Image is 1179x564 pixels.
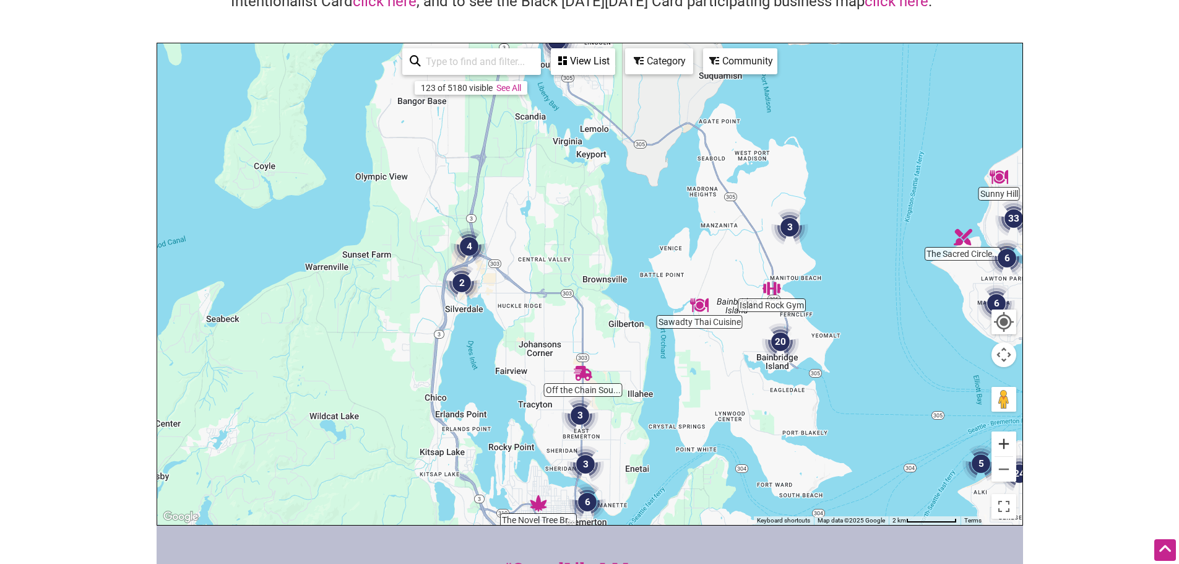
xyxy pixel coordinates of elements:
button: Your Location [991,310,1016,334]
div: Type to search and filter [402,48,541,75]
button: Drag Pegman onto the map to open Street View [991,387,1016,412]
span: Map data ©2025 Google [818,517,885,524]
div: 3 [766,204,813,251]
div: 2 [438,259,485,306]
a: Open this area in Google Maps (opens a new window) [160,509,201,525]
div: 33 [990,195,1037,242]
div: Sunny Hill [985,163,1013,191]
img: Google [160,509,201,525]
button: Zoom out [991,457,1016,482]
div: 6 [983,235,1030,282]
div: 20 [757,318,804,365]
div: Filter by Community [703,48,777,74]
div: See a list of the visible businesses [551,48,615,75]
div: Island Rock Gym [758,274,786,303]
button: Zoom in [991,432,1016,456]
span: 2 km [892,517,906,524]
div: The Novel Tree Bremerton [524,489,553,518]
div: 3 [556,392,603,439]
div: Sawadty Thai Cuisine [685,291,714,319]
div: 6 [973,280,1020,327]
div: Community [704,50,776,73]
button: Map camera controls [991,342,1016,367]
div: 5 [957,440,1004,487]
a: Terms (opens in new tab) [964,517,982,524]
a: See All [496,83,521,93]
button: Keyboard shortcuts [757,516,810,525]
div: 4 [446,223,493,270]
div: 3 [562,441,609,488]
input: Type to find and filter... [421,50,533,74]
div: View List [552,50,614,73]
div: The Sacred Circle Gift Shop [949,223,977,251]
div: 24 [996,450,1043,497]
button: Toggle fullscreen view [990,493,1017,520]
button: Map Scale: 2 km per 78 pixels [889,516,961,525]
div: Filter by category [625,48,693,74]
div: Off the Chain Southern BBQ [569,359,597,388]
div: 123 of 5180 visible [421,83,493,93]
div: Category [626,50,692,73]
div: 6 [564,479,611,526]
div: Scroll Back to Top [1154,539,1176,561]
